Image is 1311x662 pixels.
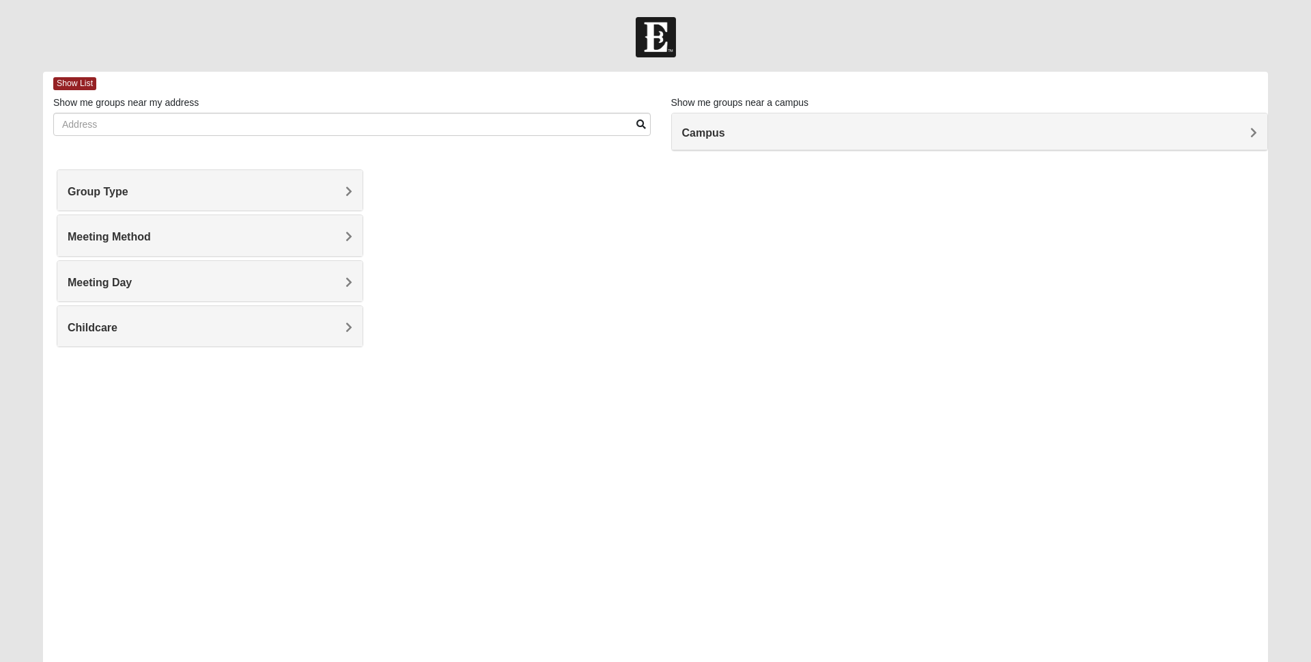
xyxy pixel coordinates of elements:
label: Show me groups near my address [53,96,199,109]
div: Campus [672,113,1268,150]
div: Group Type [57,170,363,210]
input: Address [53,113,651,136]
span: Meeting Method [68,231,151,243]
div: Meeting Day [57,261,363,301]
label: Show me groups near a campus [671,96,809,109]
span: Show List [53,77,96,90]
img: Church of Eleven22 Logo [636,17,676,57]
span: Campus [682,127,725,139]
span: Childcare [68,322,117,333]
div: Childcare [57,306,363,346]
span: Meeting Day [68,277,132,288]
div: Meeting Method [57,215,363,256]
span: Group Type [68,186,128,197]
